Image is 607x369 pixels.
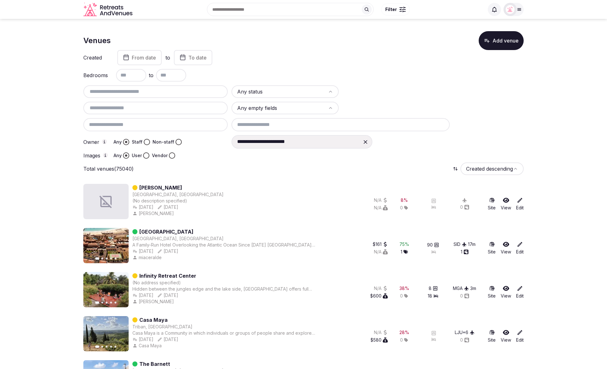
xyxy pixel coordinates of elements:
a: Edit [516,241,524,255]
button: 75% [399,241,409,247]
button: Owner [102,139,107,144]
label: Images [83,153,109,158]
div: [DATE] [157,292,178,298]
div: (No address specified) [132,280,181,286]
p: Total venues (75040) [83,165,134,172]
label: Owner [83,139,109,145]
img: Featured image for Infinity Retreat Center [83,272,129,307]
button: LJU+6 [455,329,475,336]
button: N/A [374,285,388,292]
h1: Venues [83,35,111,46]
button: Go to slide 3 [106,302,108,304]
button: Go to slide 5 [114,346,116,348]
button: 1 [461,249,469,255]
div: miaceralde [132,254,163,261]
img: miaceralde [506,5,515,14]
span: 0 [400,205,403,211]
button: [DATE] [132,292,153,298]
button: N/A [374,197,388,203]
div: SID [454,241,467,247]
button: [GEOGRAPHIC_DATA], [GEOGRAPHIC_DATA] [132,236,224,242]
label: Created [83,55,109,60]
a: View [501,197,511,211]
button: Go to slide 3 [106,346,108,348]
button: $600 [370,293,388,299]
label: Bedrooms [83,73,109,78]
div: (No description specified) [132,198,224,204]
div: $161 [373,241,388,247]
div: 28 % [399,329,409,336]
div: 75 % [399,241,409,247]
a: View [501,285,511,299]
button: Go to slide 3 [106,258,108,259]
button: Go to slide 1 [95,301,99,304]
button: Go to slide 1 [95,345,99,348]
a: Edit [516,329,524,343]
button: Images [103,153,108,158]
a: [GEOGRAPHIC_DATA] [139,228,193,236]
div: 0 [460,337,469,343]
button: Go to slide 4 [110,302,112,304]
span: 18 [428,293,432,299]
button: 18 [428,293,438,299]
button: From date [117,50,162,65]
button: 8% [401,197,408,203]
button: Casa Maya [132,343,163,349]
a: Site [488,285,496,299]
label: Vendor [152,152,168,159]
div: 17 m [468,241,476,247]
div: [GEOGRAPHIC_DATA], [GEOGRAPHIC_DATA] [132,191,224,198]
button: 0 [460,204,469,210]
button: [PERSON_NAME] [132,210,175,217]
a: Edit [516,197,524,211]
div: Triban, [GEOGRAPHIC_DATA] [132,324,192,330]
button: [DATE] [157,336,178,343]
button: $580 [370,337,388,343]
button: 38% [399,285,409,292]
button: [DATE] [132,248,153,254]
a: The Barnett [139,360,170,368]
button: [DATE] [157,204,178,210]
span: 0 [400,337,403,343]
button: Go to slide 5 [114,258,116,259]
div: A Family-Run Hotel Overlooking the Atlantic Ocean Since [DATE] [GEOGRAPHIC_DATA] offers a variety... [132,242,316,248]
div: [DATE] [132,336,153,343]
a: Infinity Retreat Center [139,272,196,280]
div: LJU +6 [455,329,475,336]
div: Casa Maya is a Community in which individuals or groups of people share and explore how to contri... [132,330,316,336]
img: Featured image for Casa Maya [83,316,129,351]
button: 1 [401,249,408,255]
span: Filter [385,6,397,13]
button: Filter [381,3,410,15]
div: [PERSON_NAME] [132,298,175,305]
div: N/A [374,329,388,336]
button: [DATE] [157,248,178,254]
label: User [132,152,142,159]
label: Staff [132,139,142,145]
button: MGA [453,285,469,292]
a: Site [488,241,496,255]
a: Site [488,197,496,211]
img: Featured image for Hotel Morabeza [83,228,129,263]
button: 90 [427,242,439,248]
span: 0 [400,293,403,299]
label: Any [114,152,122,159]
button: N/A [374,249,388,255]
div: 38 % [399,285,409,292]
button: Go to slide 2 [101,258,103,259]
button: 3m [470,285,476,292]
button: Go to slide 2 [101,346,103,348]
a: Site [488,329,496,343]
a: Visit the homepage [83,3,134,17]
